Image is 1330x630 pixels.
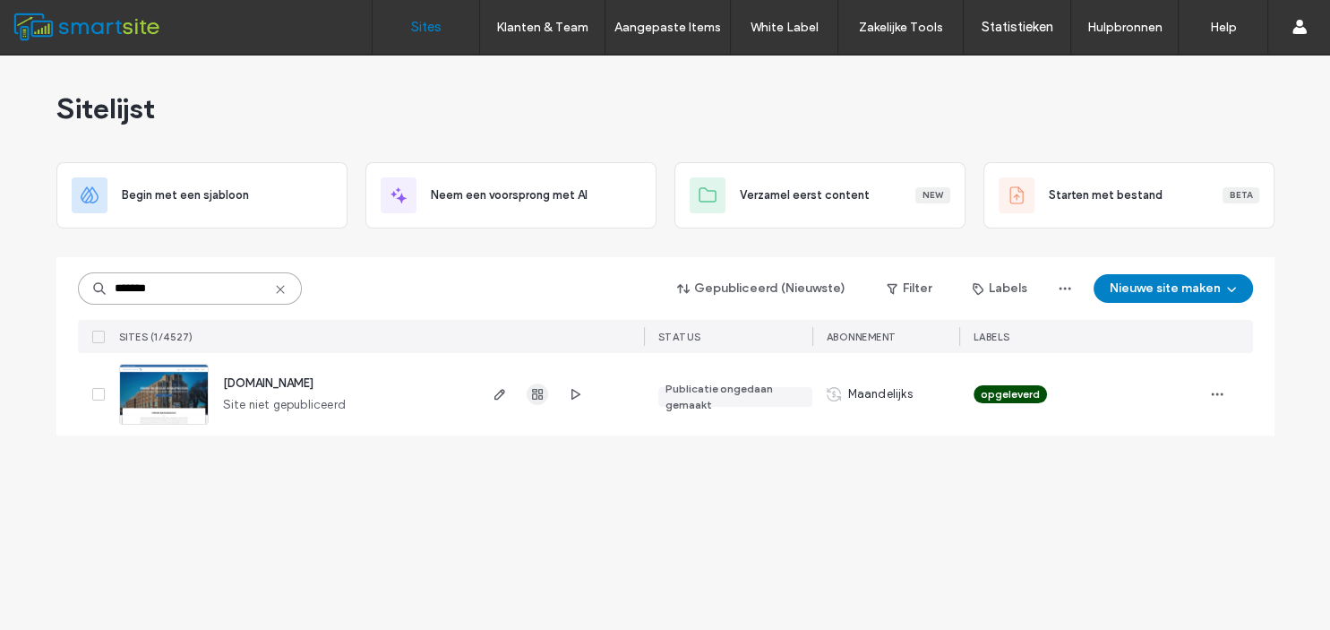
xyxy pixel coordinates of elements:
span: Neem een voorsprong met AI [431,186,588,204]
label: Klanten & Team [496,20,588,35]
label: White Label [751,20,819,35]
span: STATUS [658,331,701,343]
button: Gepubliceerd (Nieuwste) [662,274,862,303]
span: Site niet gepubliceerd [223,396,346,414]
span: Begin met een sjabloon [122,186,249,204]
label: Hulpbronnen [1087,20,1163,35]
button: Labels [957,274,1043,303]
span: opgeleverd [981,386,1040,402]
label: Statistieken [982,19,1053,35]
span: Starten met bestand [1049,186,1163,204]
label: Sites [411,19,442,35]
div: Publicatie ongedaan gemaakt [665,381,805,413]
span: Abonnement [827,331,897,343]
span: Maandelijks [848,385,913,403]
button: Nieuwe site maken [1094,274,1253,303]
div: Starten met bestandBeta [983,162,1274,229]
span: LABELS [974,331,1010,343]
div: Verzamel eerst contentNew [674,162,965,229]
span: Sites (1/4527) [119,331,193,343]
div: New [915,187,950,203]
div: Neem een voorsprong met AI [365,162,656,229]
a: [DOMAIN_NAME] [223,376,313,390]
div: Beta [1223,187,1259,203]
div: Begin met een sjabloon [56,162,348,229]
label: Help [1210,20,1237,35]
label: Aangepaste Items [614,20,721,35]
span: Sitelijst [56,91,155,126]
span: Help [40,13,77,29]
label: Zakelijke Tools [859,20,943,35]
span: Verzamel eerst content [740,186,870,204]
button: Filter [869,274,949,303]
